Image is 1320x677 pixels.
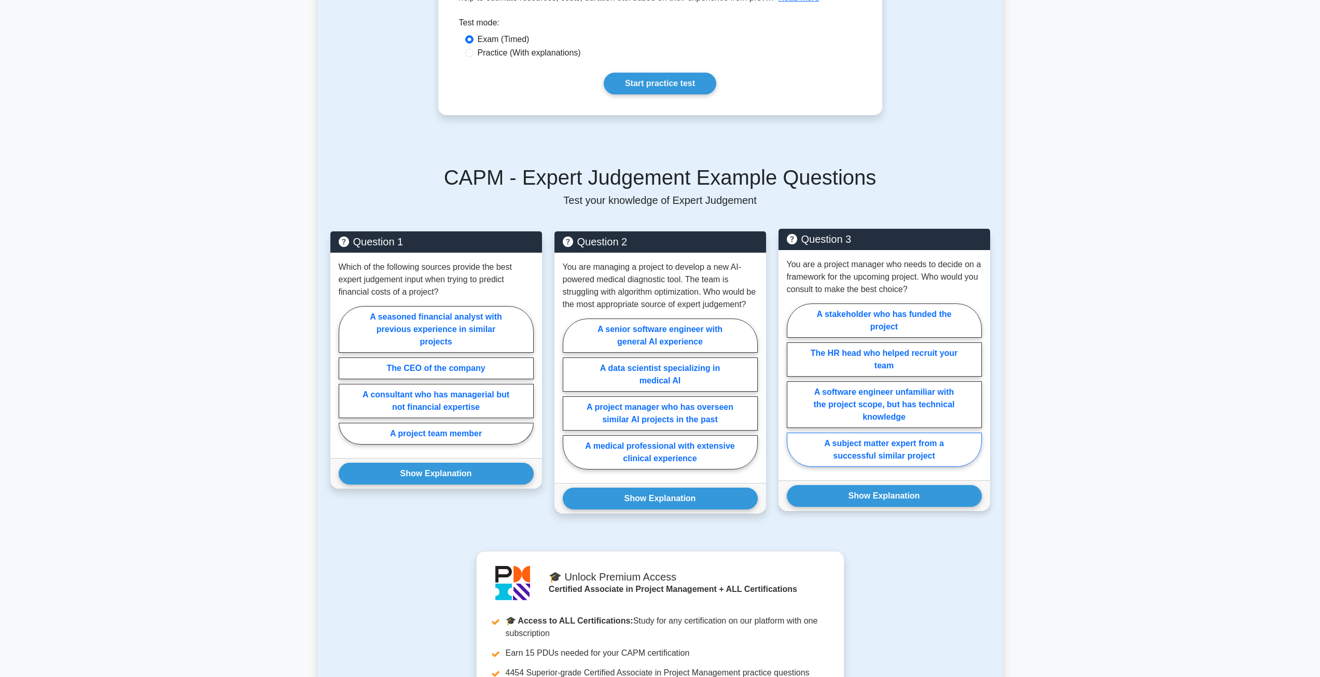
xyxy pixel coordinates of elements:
[563,236,758,248] h5: Question 2
[787,381,982,428] label: A software engineer unfamiliar with the project scope, but has technical knowledge
[787,433,982,467] label: A subject matter expert from a successful similar project
[563,319,758,353] label: A senior software engineer with general AI experience
[339,261,534,298] p: Which of the following sources provide the best expert judgement input when trying to predict fin...
[563,357,758,392] label: A data scientist specializing in medical AI
[563,261,758,311] p: You are managing a project to develop a new AI-powered medical diagnostic tool. The team is strug...
[563,396,758,431] label: A project manager who has overseen similar AI projects in the past
[787,342,982,377] label: The HR head who helped recruit your team
[787,303,982,338] label: A stakeholder who has funded the project
[563,488,758,509] button: Show Explanation
[339,423,534,445] label: A project team member
[339,236,534,248] h5: Question 1
[339,463,534,485] button: Show Explanation
[339,306,534,353] label: A seasoned financial analyst with previous experience in similar projects
[339,357,534,379] label: The CEO of the company
[339,384,534,418] label: A consultant who has managerial but not financial expertise
[459,17,862,33] div: Test mode:
[563,435,758,469] label: A medical professional with extensive clinical experience
[787,485,982,507] button: Show Explanation
[330,194,990,206] p: Test your knowledge of Expert Judgement
[787,258,982,296] p: You are a project manager who needs to decide on a framework for the upcoming project. Who would ...
[787,233,982,245] h5: Question 3
[330,165,990,190] h5: CAPM - Expert Judgement Example Questions
[478,47,581,59] label: Practice (With explanations)
[478,33,530,46] label: Exam (Timed)
[604,73,716,94] a: Start practice test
